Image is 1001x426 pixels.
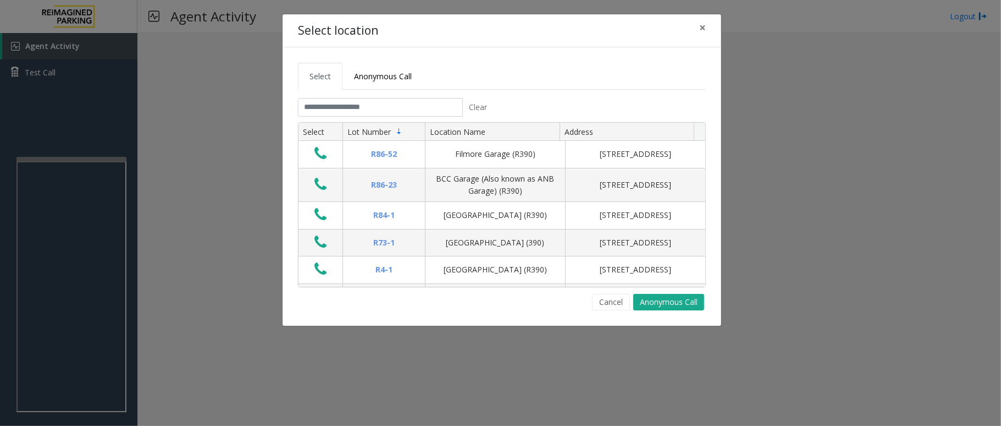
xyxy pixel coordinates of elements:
[347,127,391,137] span: Lot Number
[432,237,558,249] div: [GEOGRAPHIC_DATA] (390)
[699,20,706,35] span: ×
[565,127,593,137] span: Address
[350,179,418,191] div: R86-23
[432,209,558,221] div: [GEOGRAPHIC_DATA] (R390)
[354,71,412,81] span: Anonymous Call
[350,264,418,276] div: R4-1
[350,237,418,249] div: R73-1
[395,127,403,136] span: Sortable
[298,123,705,287] div: Data table
[298,123,342,141] th: Select
[572,179,699,191] div: [STREET_ADDRESS]
[463,98,494,117] button: Clear
[432,264,558,276] div: [GEOGRAPHIC_DATA] (R390)
[592,294,630,310] button: Cancel
[309,71,331,81] span: Select
[572,209,699,221] div: [STREET_ADDRESS]
[298,63,706,90] ul: Tabs
[633,294,704,310] button: Anonymous Call
[692,14,714,41] button: Close
[572,148,699,160] div: [STREET_ADDRESS]
[572,264,699,276] div: [STREET_ADDRESS]
[430,127,485,137] span: Location Name
[432,173,558,198] div: BCC Garage (Also known as ANB Garage) (R390)
[350,148,418,160] div: R86-52
[572,237,699,249] div: [STREET_ADDRESS]
[432,148,558,160] div: Filmore Garage (R390)
[298,22,378,40] h4: Select location
[350,209,418,221] div: R84-1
